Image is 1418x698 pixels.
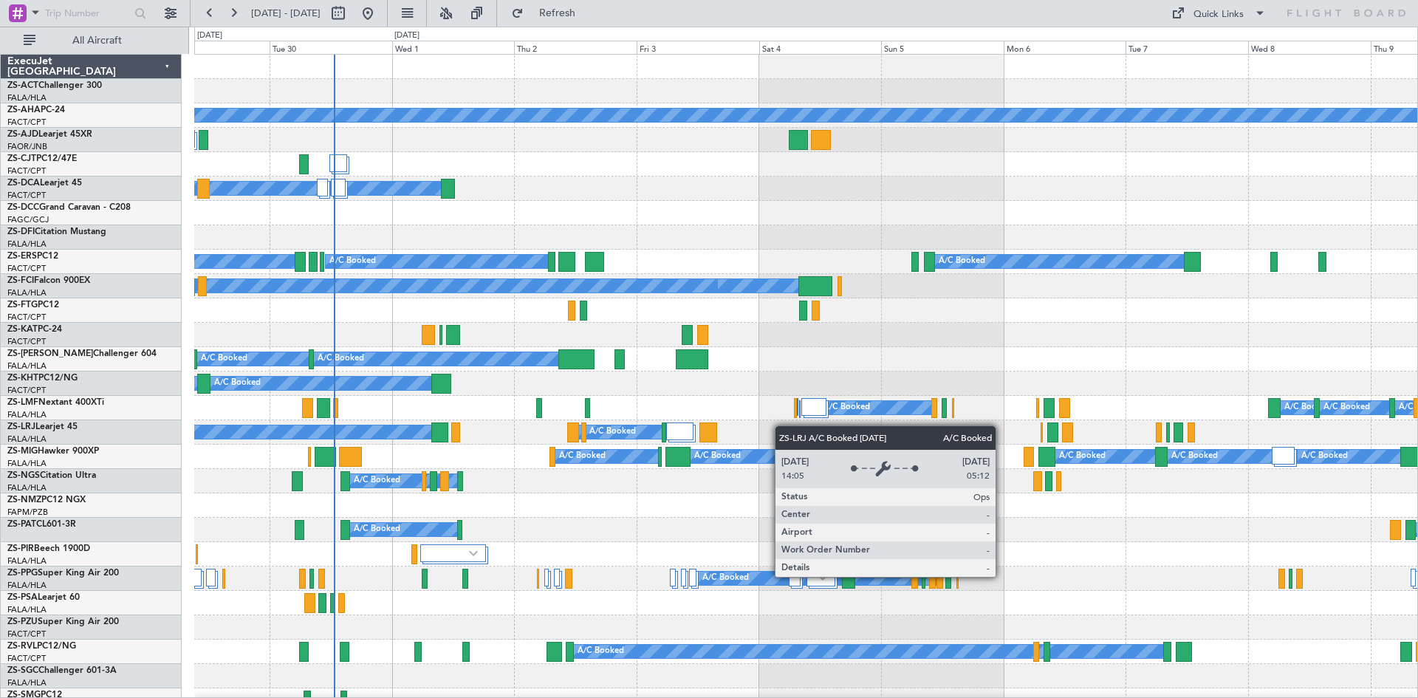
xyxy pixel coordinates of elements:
a: FACT/CPT [7,117,46,128]
a: FACT/CPT [7,653,46,664]
span: ZS-PAT [7,520,36,529]
div: A/C Booked [354,519,400,541]
a: ZS-KHTPC12/NG [7,374,78,383]
button: Refresh [504,1,593,25]
span: ZS-ACT [7,81,38,90]
a: ZS-RVLPC12/NG [7,642,76,651]
a: FALA/HLA [7,409,47,420]
a: ZS-DCALearjet 45 [7,179,82,188]
div: Tue 30 [270,41,392,54]
a: FACT/CPT [7,165,46,177]
a: FALA/HLA [7,360,47,372]
a: FALA/HLA [7,482,47,493]
span: ZS-AJD [7,130,38,139]
span: ZS-SGC [7,666,38,675]
a: ZS-MIGHawker 900XP [7,447,99,456]
div: A/C Booked [694,445,741,468]
a: FALA/HLA [7,458,47,469]
div: A/C Booked [354,470,400,492]
span: ZS-PZU [7,617,38,626]
a: FACT/CPT [7,190,46,201]
a: ZS-PPGSuper King Air 200 [7,569,119,578]
a: FAGC/GCJ [7,214,49,225]
span: ZS-AHA [7,106,41,114]
span: ZS-[PERSON_NAME] [7,349,93,358]
a: ZS-LRJLearjet 45 [7,422,78,431]
div: A/C Booked [823,397,870,419]
span: ZS-DCC [7,203,39,212]
a: ZS-ERSPC12 [7,252,58,261]
span: ZS-PIR [7,544,34,553]
a: ZS-PSALearjet 60 [7,593,80,602]
button: All Aircraft [16,29,160,52]
a: FALA/HLA [7,287,47,298]
a: FACT/CPT [7,629,46,640]
button: Quick Links [1164,1,1273,25]
a: FALA/HLA [7,555,47,567]
div: Tue 7 [1126,41,1248,54]
div: A/C Booked [578,640,624,663]
div: A/C Booked [702,567,749,589]
span: ZS-DCA [7,179,40,188]
span: ZS-DFI [7,227,35,236]
span: ZS-ERS [7,252,37,261]
span: ZS-PSA [7,593,38,602]
span: [DATE] - [DATE] [251,7,321,20]
a: FACT/CPT [7,385,46,396]
a: ZS-FCIFalcon 900EX [7,276,90,285]
a: FALA/HLA [7,92,47,103]
a: FACT/CPT [7,263,46,274]
a: ZS-KATPC-24 [7,325,62,334]
div: A/C Booked [329,250,376,273]
div: Thu 2 [514,41,637,54]
div: A/C Booked [1323,397,1370,419]
div: A/C Booked [1301,445,1348,468]
a: ZS-NGSCitation Ultra [7,471,96,480]
div: Sat 4 [759,41,882,54]
img: arrow-gray.svg [469,550,478,556]
span: ZS-CJT [7,154,36,163]
a: ZS-AHAPC-24 [7,106,65,114]
img: arrow-gray.svg [818,575,827,581]
span: ZS-NGS [7,471,40,480]
a: ZS-AJDLearjet 45XR [7,130,92,139]
a: FALA/HLA [7,580,47,591]
a: FACT/CPT [7,312,46,323]
div: A/C Booked [1059,445,1106,468]
div: Fri 3 [637,41,759,54]
a: FAPM/PZB [7,507,48,518]
span: Refresh [527,8,589,18]
div: A/C Booked [214,372,261,394]
a: ZS-PIRBeech 1900D [7,544,90,553]
span: ZS-FTG [7,301,38,309]
input: Trip Number [45,2,130,24]
div: Sun 5 [881,41,1004,54]
div: Mon 29 [147,41,270,54]
div: A/C Booked [318,348,364,370]
span: ZS-MIG [7,447,38,456]
a: ZS-SGCChallenger 601-3A [7,666,117,675]
div: A/C Booked [1171,445,1218,468]
a: FALA/HLA [7,239,47,250]
div: A/C Booked [1284,397,1331,419]
span: ZS-FCI [7,276,34,285]
div: [DATE] [394,30,419,42]
div: A/C Booked [559,445,606,468]
a: ZS-CJTPC12/47E [7,154,77,163]
a: ZS-DFICitation Mustang [7,227,106,236]
div: A/C Booked [823,445,870,468]
a: ZS-PATCL601-3R [7,520,76,529]
span: ZS-LRJ [7,422,35,431]
div: Quick Links [1193,7,1244,22]
a: FALA/HLA [7,434,47,445]
span: ZS-PPG [7,569,38,578]
div: [DATE] [197,30,222,42]
div: A/C Booked [201,348,247,370]
a: ZS-FTGPC12 [7,301,59,309]
a: ZS-LMFNextant 400XTi [7,398,104,407]
div: Mon 6 [1004,41,1126,54]
div: A/C Booked [589,421,636,443]
a: ZS-DCCGrand Caravan - C208 [7,203,131,212]
span: All Aircraft [38,35,156,46]
span: ZS-LMF [7,398,38,407]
